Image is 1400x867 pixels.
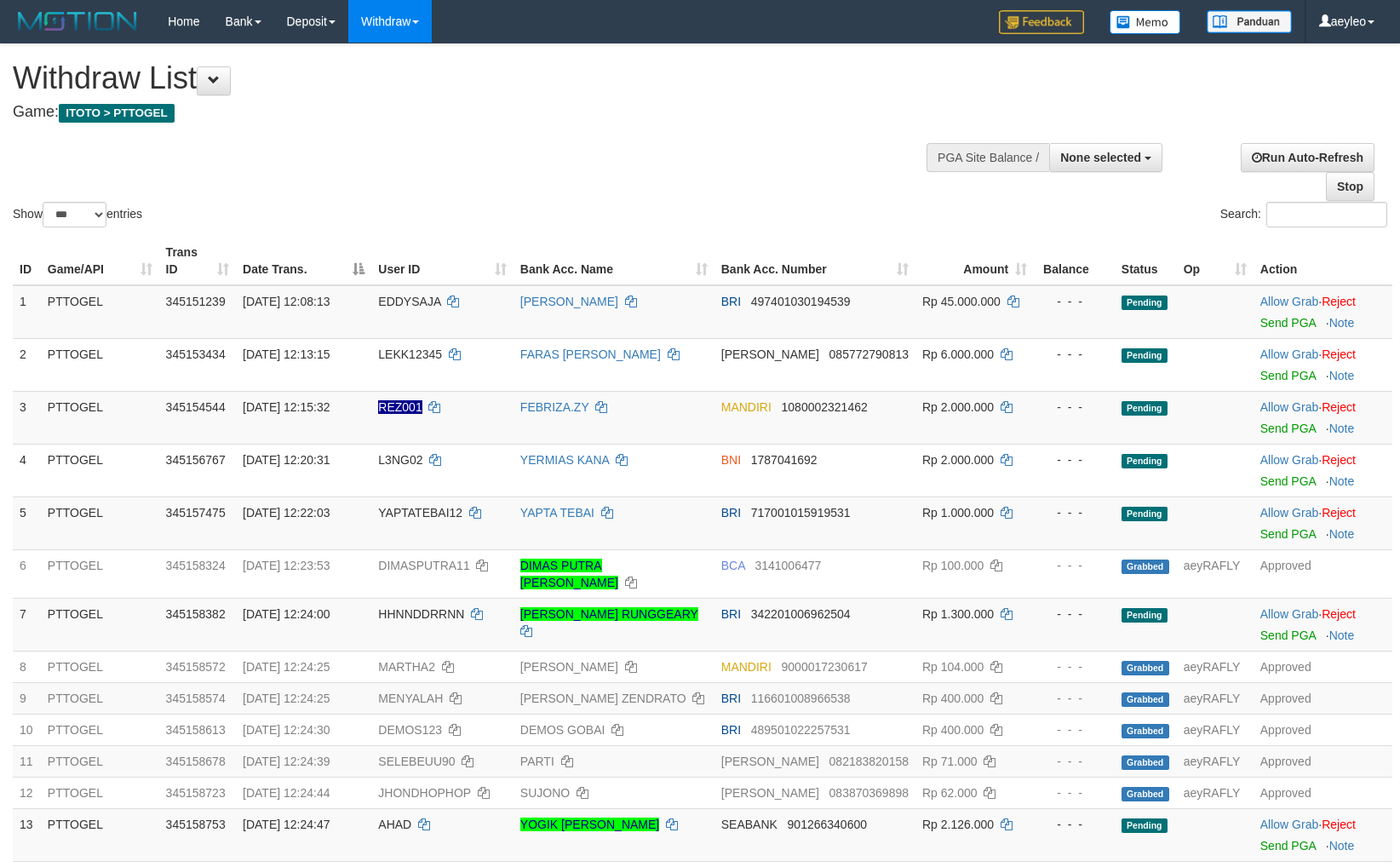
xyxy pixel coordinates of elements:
[1254,808,1392,861] td: ·
[236,237,371,285] th: Date Trans.: activate to sort column descending
[721,400,772,414] span: MANDIRI
[1041,504,1108,521] div: - - -
[13,104,916,121] h4: Game:
[721,506,741,520] span: BRI
[520,755,554,768] a: PARTI
[166,295,226,308] span: 345151239
[1260,347,1318,361] a: Allow Grab
[1254,714,1392,745] td: Approved
[1041,721,1108,738] div: - - -
[751,723,851,737] span: Copy 489501022257531 to clipboard
[1110,10,1181,34] img: Button%20Memo.svg
[1041,557,1108,574] div: - - -
[1329,527,1355,541] a: Note
[721,607,741,621] span: BRI
[1329,839,1355,853] a: Note
[721,660,772,674] span: MANDIRI
[721,295,741,308] span: BRI
[13,9,142,34] img: MOTION_logo.png
[41,777,159,808] td: PTTOGEL
[1122,787,1169,801] span: Grabbed
[243,660,330,674] span: [DATE] 12:24:25
[1122,296,1168,310] span: Pending
[378,506,462,520] span: YAPTATEBAI12
[371,237,514,285] th: User ID: activate to sort column ascending
[1115,237,1177,285] th: Status
[1329,369,1355,382] a: Note
[243,723,330,737] span: [DATE] 12:24:30
[922,295,1001,308] span: Rp 45.000.000
[922,559,984,572] span: Rp 100.000
[1122,608,1168,623] span: Pending
[1260,607,1322,621] span: ·
[751,295,851,308] span: Copy 497401030194539 to clipboard
[13,598,41,651] td: 7
[378,755,455,768] span: SELEBEUU90
[13,391,41,444] td: 3
[13,61,916,95] h1: Withdraw List
[1260,295,1318,308] a: Allow Grab
[13,237,41,285] th: ID
[1329,474,1355,488] a: Note
[751,692,851,705] span: Copy 116601008966538 to clipboard
[751,607,851,621] span: Copy 342201006962504 to clipboard
[520,723,605,737] a: DEMOS GOBAI
[1241,143,1374,172] a: Run Auto-Refresh
[1260,818,1318,831] a: Allow Grab
[922,607,994,621] span: Rp 1.300.000
[1260,347,1322,361] span: ·
[243,347,330,361] span: [DATE] 12:13:15
[751,506,851,520] span: Copy 717001015919531 to clipboard
[922,400,994,414] span: Rp 2.000.000
[41,714,159,745] td: PTTOGEL
[1260,453,1318,467] a: Allow Grab
[41,549,159,598] td: PTTOGEL
[1122,818,1168,833] span: Pending
[166,818,226,831] span: 345158753
[1329,316,1355,330] a: Note
[13,444,41,497] td: 4
[1177,651,1254,682] td: aeyRAFLY
[1322,453,1356,467] a: Reject
[922,818,994,831] span: Rp 2.126.000
[41,745,159,777] td: PTTOGEL
[1041,784,1108,801] div: - - -
[243,818,330,831] span: [DATE] 12:24:47
[41,285,159,339] td: PTTOGEL
[520,295,618,308] a: [PERSON_NAME]
[927,143,1049,172] div: PGA Site Balance /
[1177,777,1254,808] td: aeyRAFLY
[166,506,226,520] span: 345157475
[378,295,440,308] span: EDDYSAJA
[1329,422,1355,435] a: Note
[1220,202,1387,227] label: Search:
[41,391,159,444] td: PTTOGEL
[41,444,159,497] td: PTTOGEL
[714,237,915,285] th: Bank Acc. Number: activate to sort column ascending
[1260,474,1316,488] a: Send PGA
[788,818,867,831] span: Copy 901266340600 to clipboard
[1260,506,1318,520] a: Allow Grab
[43,202,106,227] select: Showentries
[1122,507,1168,521] span: Pending
[1041,816,1108,833] div: - - -
[378,786,471,800] span: JHONDHOPHOP
[1122,692,1169,707] span: Grabbed
[1254,497,1392,549] td: ·
[378,660,435,674] span: MARTHA2
[922,506,994,520] span: Rp 1.000.000
[721,453,741,467] span: BNI
[1254,391,1392,444] td: ·
[243,295,330,308] span: [DATE] 12:08:13
[922,453,994,467] span: Rp 2.000.000
[1260,400,1318,414] a: Allow Grab
[520,607,698,621] a: [PERSON_NAME] RUNGGEARY
[1177,549,1254,598] td: aeyRAFLY
[41,338,159,391] td: PTTOGEL
[721,818,777,831] span: SEABANK
[922,755,978,768] span: Rp 71.000
[13,549,41,598] td: 6
[243,559,330,572] span: [DATE] 12:23:53
[1322,818,1356,831] a: Reject
[41,651,159,682] td: PTTOGEL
